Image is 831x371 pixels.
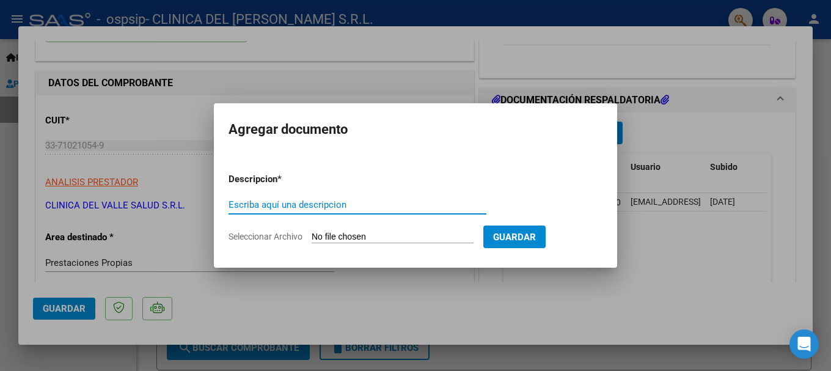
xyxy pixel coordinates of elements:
span: Seleccionar Archivo [229,232,302,241]
div: Open Intercom Messenger [789,329,819,359]
span: Guardar [493,232,536,243]
h2: Agregar documento [229,118,602,141]
button: Guardar [483,226,546,248]
p: Descripcion [229,172,341,186]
